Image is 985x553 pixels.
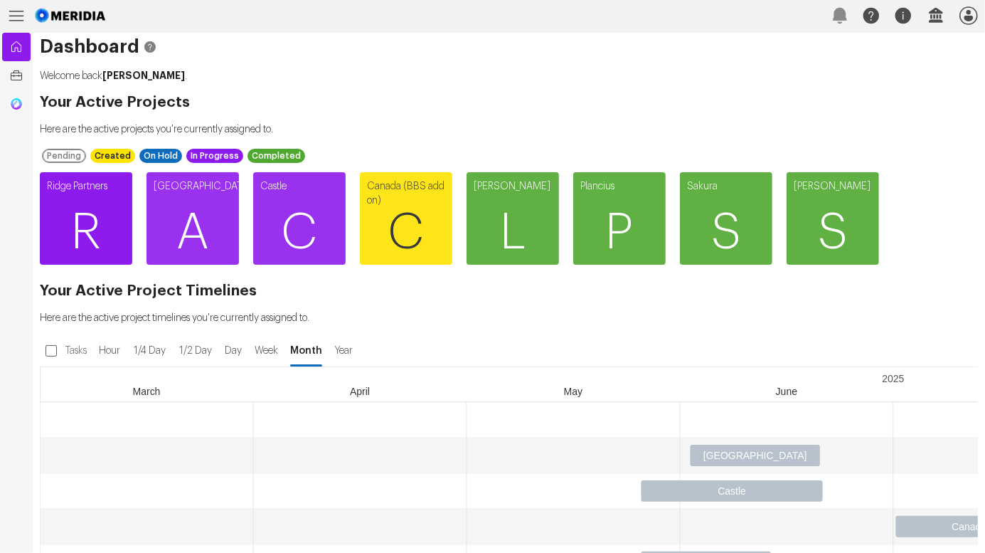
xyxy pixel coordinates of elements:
span: S [787,190,879,275]
a: PlanciusP [573,172,666,265]
a: Generic Chat [2,90,31,118]
div: On Hold [139,149,182,163]
span: L [467,190,559,275]
h1: Dashboard [40,40,978,54]
span: P [573,190,666,275]
a: Ridge PartnersR [40,172,132,265]
a: [PERSON_NAME]S [787,172,879,265]
span: 1/4 Day [130,344,169,358]
a: CastleC [253,172,346,265]
div: Created [90,149,135,163]
span: Hour [96,344,123,358]
label: Tasks [63,338,92,364]
span: R [40,190,132,275]
span: Year [331,344,356,358]
a: [GEOGRAPHIC_DATA]A [147,172,239,265]
img: Generic Chat [9,97,23,111]
div: Pending [42,149,86,163]
span: 1/2 Day [176,344,215,358]
a: SakuraS [680,172,772,265]
span: C [253,190,346,275]
span: Month [289,344,324,358]
a: [PERSON_NAME]L [467,172,559,265]
p: Here are the active projects you're currently assigned to. [40,122,978,137]
span: Day [223,344,245,358]
div: In Progress [186,149,243,163]
span: Week [252,344,282,358]
p: Here are the active project timelines you're currently assigned to. [40,311,978,325]
a: Canada (BBS add on)C [360,172,452,265]
span: S [680,190,772,275]
strong: [PERSON_NAME] [102,70,185,80]
span: C [360,190,452,275]
p: Welcome back . [40,68,978,83]
h2: Your Active Project Timelines [40,284,978,298]
h2: Your Active Projects [40,95,978,110]
span: A [147,190,239,275]
div: Completed [247,149,305,163]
